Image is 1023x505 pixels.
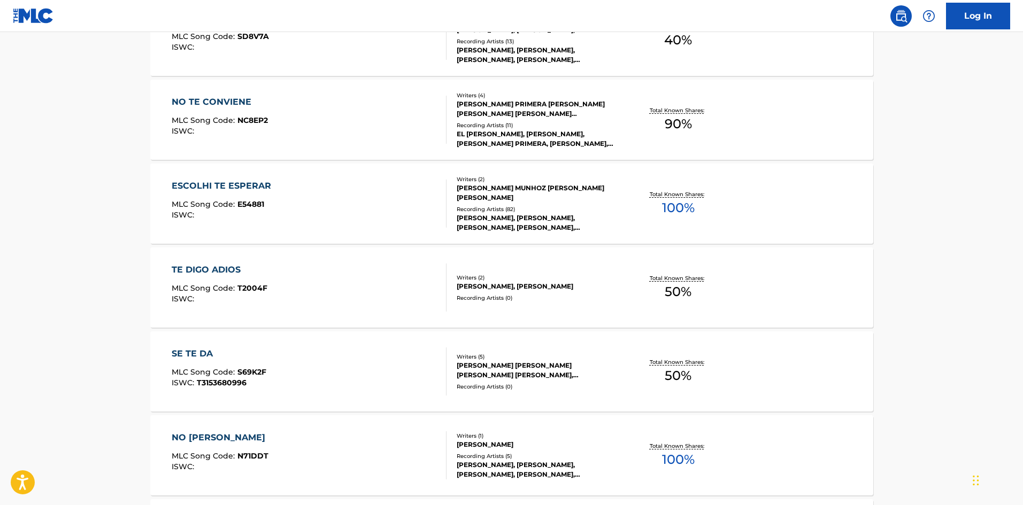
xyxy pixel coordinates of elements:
[457,361,618,380] div: [PERSON_NAME] [PERSON_NAME] [PERSON_NAME] [PERSON_NAME], [PERSON_NAME], [PERSON_NAME], [PERSON_NAME]
[457,460,618,479] div: [PERSON_NAME], [PERSON_NAME], [PERSON_NAME], [PERSON_NAME], [PERSON_NAME]
[150,80,873,160] a: NO TE CONVIENEMLC Song Code:NC8EP2ISWC:Writers (4)[PERSON_NAME] PRIMERA [PERSON_NAME] [PERSON_NAM...
[457,45,618,65] div: [PERSON_NAME], [PERSON_NAME], [PERSON_NAME], [PERSON_NAME], [PERSON_NAME]
[172,42,197,52] span: ISWC :
[890,5,912,27] a: Public Search
[662,198,695,217] span: 100 %
[237,199,264,209] span: E54881
[650,358,707,366] p: Total Known Shares:
[172,462,197,471] span: ISWC :
[457,282,618,291] div: [PERSON_NAME], [PERSON_NAME]
[457,294,618,302] div: Recording Artists ( 0 )
[172,180,276,192] div: ESCOLHI TE ESPERAR
[172,347,266,360] div: SE TE DA
[237,451,268,461] span: N71DDT
[457,183,618,203] div: [PERSON_NAME] MUNHOZ [PERSON_NAME] [PERSON_NAME]
[172,126,197,136] span: ISWC :
[662,450,695,469] span: 100 %
[665,282,691,301] span: 50 %
[973,464,979,496] div: Arrastar
[172,367,237,377] span: MLC Song Code :
[457,353,618,361] div: Writers ( 5 )
[970,454,1023,505] div: Widget de chat
[457,175,618,183] div: Writers ( 2 )
[457,91,618,99] div: Writers ( 4 )
[150,164,873,244] a: ESCOLHI TE ESPERARMLC Song Code:E54881ISWC:Writers (2)[PERSON_NAME] MUNHOZ [PERSON_NAME] [PERSON_...
[172,96,268,108] div: NO TE CONVIENE
[237,367,266,377] span: S69K2F
[650,106,707,114] p: Total Known Shares:
[457,213,618,232] div: [PERSON_NAME], [PERSON_NAME], [PERSON_NAME], [PERSON_NAME], [PERSON_NAME], VOCAL LIVRE, [PERSON_N...
[172,32,237,41] span: MLC Song Code :
[172,199,237,209] span: MLC Song Code :
[237,283,267,293] span: T2004F
[13,8,54,24] img: MLC Logo
[665,114,692,134] span: 90 %
[457,440,618,449] div: [PERSON_NAME]
[172,263,267,276] div: TE DIGO ADIOS
[237,115,268,125] span: NC8EP2
[946,3,1010,29] a: Log In
[457,129,618,149] div: EL [PERSON_NAME], [PERSON_NAME], [PERSON_NAME] PRIMERA, [PERSON_NAME],[PERSON_NAME] PRIMERA, [PER...
[237,32,269,41] span: SD8V7A
[172,210,197,220] span: ISWC :
[970,454,1023,505] iframe: Chat Widget
[457,205,618,213] div: Recording Artists ( 82 )
[172,283,237,293] span: MLC Song Code :
[457,99,618,119] div: [PERSON_NAME] PRIMERA [PERSON_NAME] [PERSON_NAME] [PERSON_NAME] [PERSON_NAME], [PERSON_NAME]
[922,10,935,22] img: help
[172,378,197,387] span: ISWC :
[918,5,940,27] div: Help
[895,10,907,22] img: search
[457,432,618,440] div: Writers ( 1 )
[172,431,271,444] div: NO [PERSON_NAME]
[457,37,618,45] div: Recording Artists ( 13 )
[172,294,197,304] span: ISWC :
[197,378,247,387] span: T3153680996
[150,247,873,328] a: TE DIGO ADIOSMLC Song Code:T2004FISWC:Writers (2)[PERSON_NAME], [PERSON_NAME]Recording Artists (0...
[172,115,237,125] span: MLC Song Code :
[150,415,873,495] a: NO [PERSON_NAME]MLC Song Code:N71DDTISWC:Writers (1)[PERSON_NAME]Recording Artists (5)[PERSON_NAM...
[150,331,873,411] a: SE TE DAMLC Song Code:S69K2FISWC:T3153680996Writers (5)[PERSON_NAME] [PERSON_NAME] [PERSON_NAME] ...
[457,121,618,129] div: Recording Artists ( 11 )
[650,190,707,198] p: Total Known Shares:
[457,383,618,391] div: Recording Artists ( 0 )
[457,452,618,460] div: Recording Artists ( 5 )
[650,442,707,450] p: Total Known Shares:
[664,30,692,50] span: 40 %
[665,366,691,385] span: 50 %
[172,451,237,461] span: MLC Song Code :
[650,274,707,282] p: Total Known Shares:
[457,274,618,282] div: Writers ( 2 )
